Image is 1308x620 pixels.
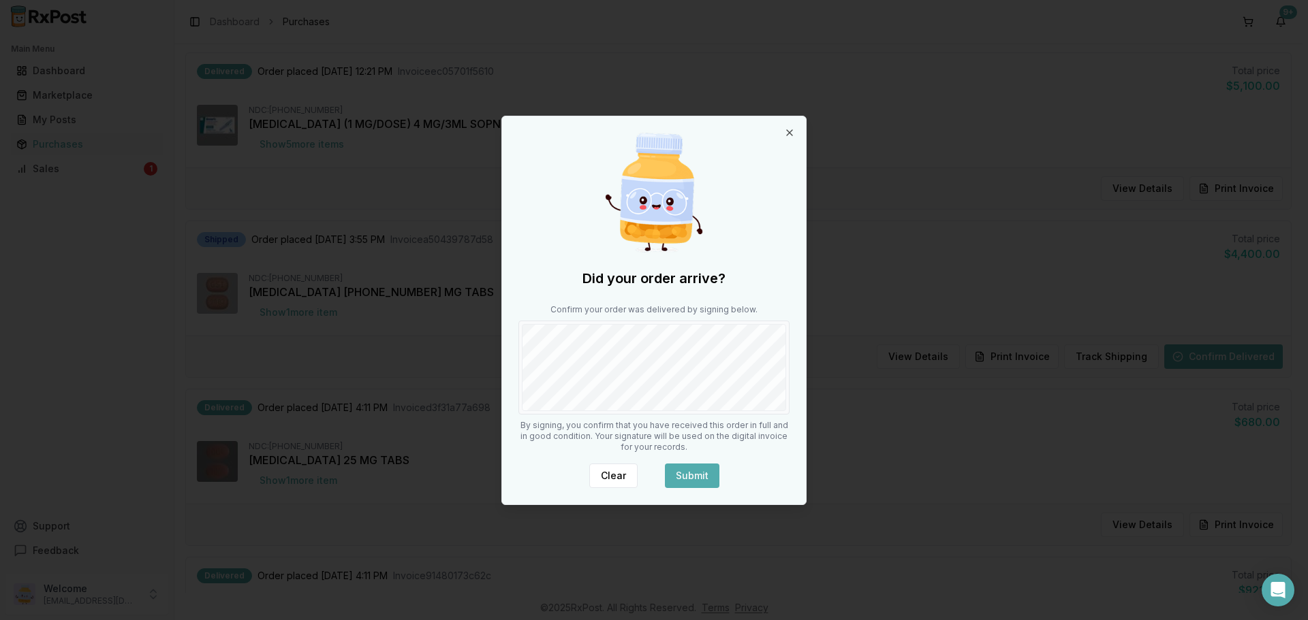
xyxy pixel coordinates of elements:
[518,304,790,315] p: Confirm your order was delivered by signing below.
[518,420,790,453] p: By signing, you confirm that you have received this order in full and in good condition. Your sig...
[589,463,638,488] button: Clear
[589,127,719,258] img: Happy Pill Bottle
[518,269,790,288] h2: Did your order arrive?
[665,463,719,488] button: Submit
